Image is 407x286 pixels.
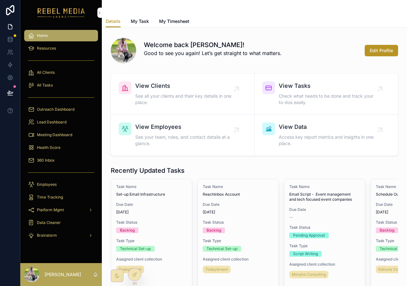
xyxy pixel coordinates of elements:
[37,145,60,150] span: Health Score
[207,246,237,252] div: Technical Set-up
[116,210,187,215] span: [DATE]
[292,272,326,277] span: Morphe Consulting
[205,267,228,272] span: Todaydream
[20,25,102,249] div: scrollable content
[131,16,149,28] a: My Task
[203,220,273,225] span: Task Status
[24,129,98,141] a: Meeting Dashboard
[24,217,98,228] a: Data Cleaner
[37,46,56,51] span: Resources
[111,74,255,115] a: View ClientsSee all your clients and their key details in one place.
[279,81,380,90] span: View Tasks
[289,215,293,220] span: --
[203,266,231,273] a: Todaydream
[289,271,328,278] a: Morphe Consulting
[289,262,360,267] span: Assigned client collection
[37,207,64,213] span: Platform Mgmt
[135,122,236,131] span: View Employees
[24,230,98,241] a: Brainstorm
[135,134,236,147] span: See your team, roles, and contact details at a glance.
[380,227,394,233] div: Backlog
[37,220,61,225] span: Data Cleaner
[159,16,189,28] a: My Timesheet
[289,243,360,248] span: Task Type
[144,49,282,57] p: Good to see you again! Let’s get straight to what matters.
[116,220,187,225] span: Task Status
[289,184,360,189] span: Task Name
[24,192,98,203] a: Time Tracking
[24,204,98,216] a: Platform Mgmt
[37,83,53,88] span: All Tasks
[203,202,273,207] span: Due Date
[116,184,187,189] span: Task Name
[203,184,273,189] span: Task Name
[159,18,189,24] span: My Timesheet
[120,246,151,252] div: Technical Set-up
[24,80,98,91] a: All Tasks
[38,8,85,18] img: App logo
[24,179,98,190] a: Employees
[289,225,360,230] span: Task Status
[289,192,360,202] span: Email Script - Event management and tech focused event companies
[111,115,255,156] a: View EmployeesSee your team, roles, and contact details at a glance.
[135,93,236,106] span: See all your clients and their key details in one place.
[24,142,98,153] a: Health Score
[106,18,121,24] span: Details
[37,107,74,112] span: Outreach Dashboard
[135,81,236,90] span: View Clients
[255,74,398,115] a: View TasksCheck what needs to be done and track your to-dos easily.
[24,104,98,115] a: Outreach Dashboard
[37,120,67,125] span: Lead Dashboard
[144,40,282,49] h1: Welcome back [PERSON_NAME]!
[24,67,98,78] a: All Clients
[279,134,380,147] span: Access key report metrics and insights in one place.
[119,267,142,272] span: Todaydream
[293,233,325,238] div: Pending Approval
[111,166,185,175] h1: Recently Updated Tasks
[203,210,273,215] span: [DATE]
[106,16,121,28] a: Details
[207,227,221,233] div: Backlog
[37,182,57,187] span: Employees
[116,266,144,273] a: Todaydream
[131,18,149,24] span: My Task
[116,202,187,207] span: Due Date
[279,93,380,106] span: Check what needs to be done and track your to-dos easily.
[376,266,406,273] a: Kahuna Cloud
[24,43,98,54] a: Resources
[203,192,273,197] span: ReachInbox Account
[120,227,135,233] div: Backlog
[116,238,187,243] span: Task Type
[293,251,318,257] div: Script Writing
[37,70,55,75] span: All Clients
[24,155,98,166] a: 360 Inbox
[37,132,72,137] span: Meeting Dashboard
[289,207,360,212] span: Due Date
[378,267,403,272] span: Kahuna Cloud
[116,192,187,197] span: Set-up Email Infrastructure
[203,257,273,262] span: Assigned client collection
[37,233,57,238] span: Brainstorm
[279,122,380,131] span: View Data
[365,45,398,56] button: Edit Profile
[37,33,48,38] span: Home
[24,116,98,128] a: Lead Dashboard
[45,271,81,278] p: [PERSON_NAME]
[37,195,63,200] span: Time Tracking
[24,30,98,41] a: Home
[255,115,398,156] a: View DataAccess key report metrics and insights in one place.
[116,257,187,262] span: Assigned client collection
[370,47,393,54] span: Edit Profile
[37,158,55,163] span: 360 Inbox
[203,238,273,243] span: Task Type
